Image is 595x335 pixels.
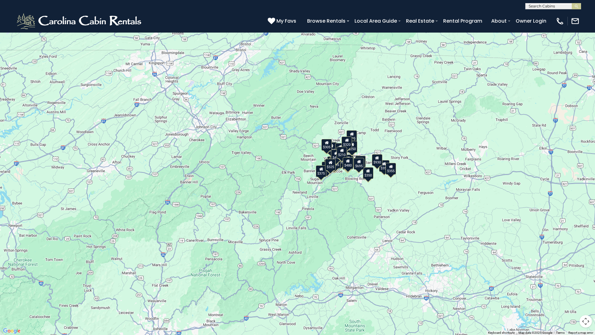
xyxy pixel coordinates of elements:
a: About [488,16,510,26]
span: My Favs [276,17,296,25]
a: Local Area Guide [351,16,400,26]
img: White-1-2.png [15,12,144,30]
a: My Favs [268,17,298,25]
a: Browse Rentals [304,16,349,26]
img: phone-regular-white.png [556,17,564,25]
img: mail-regular-white.png [571,17,580,25]
a: Owner Login [513,16,549,26]
a: Rental Program [440,16,485,26]
a: Real Estate [403,16,437,26]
